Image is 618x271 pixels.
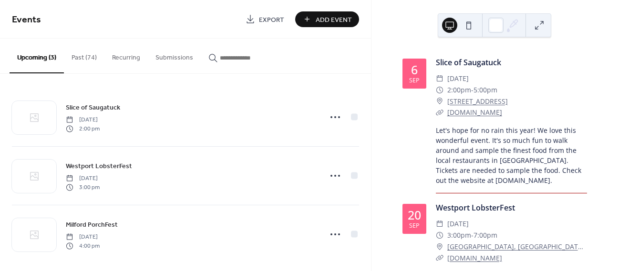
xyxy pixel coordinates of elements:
[66,102,120,113] a: Slice of Saugatuck
[436,252,443,264] div: ​
[436,84,443,96] div: ​
[148,39,201,72] button: Submissions
[436,73,443,84] div: ​
[447,84,471,96] span: 2:00pm
[66,116,100,124] span: [DATE]
[436,202,515,213] a: Westport LobsterFest
[436,57,501,68] a: Slice of Saugatuck
[10,39,64,73] button: Upcoming (3)
[436,218,443,230] div: ​
[436,241,443,252] div: ​
[436,96,443,107] div: ​
[447,96,508,107] a: [STREET_ADDRESS]
[409,223,420,229] div: Sep
[66,103,120,113] span: Slice of Saugatuck
[316,15,352,25] span: Add Event
[436,107,443,118] div: ​
[411,64,418,76] div: 6
[295,11,359,27] button: Add Event
[471,230,474,241] span: -
[447,241,587,252] a: [GEOGRAPHIC_DATA], [GEOGRAPHIC_DATA], [GEOGRAPHIC_DATA]
[238,11,291,27] a: Export
[409,78,420,84] div: Sep
[66,219,118,230] a: Milford PorchFest
[447,73,469,84] span: [DATE]
[66,183,100,191] span: 3:00 pm
[447,230,471,241] span: 3:00pm
[104,39,148,72] button: Recurring
[471,84,474,96] span: -
[474,230,497,241] span: 7:00pm
[66,124,100,133] span: 2:00 pm
[66,174,100,183] span: [DATE]
[259,15,284,25] span: Export
[66,220,118,230] span: Milford PorchFest
[66,241,100,250] span: 4:00 pm
[66,233,100,241] span: [DATE]
[447,253,502,262] a: [DOMAIN_NAME]
[64,39,104,72] button: Past (74)
[436,230,443,241] div: ​
[12,10,41,29] span: Events
[447,108,502,117] a: [DOMAIN_NAME]
[408,209,421,221] div: 20
[436,125,587,185] div: Let's hope for no rain this year! We love this wonderful event. It's so much fun to walk around a...
[66,161,132,171] span: Westport LobsterFest
[66,161,132,171] a: Westport LobsterFest
[474,84,497,96] span: 5:00pm
[447,218,469,230] span: [DATE]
